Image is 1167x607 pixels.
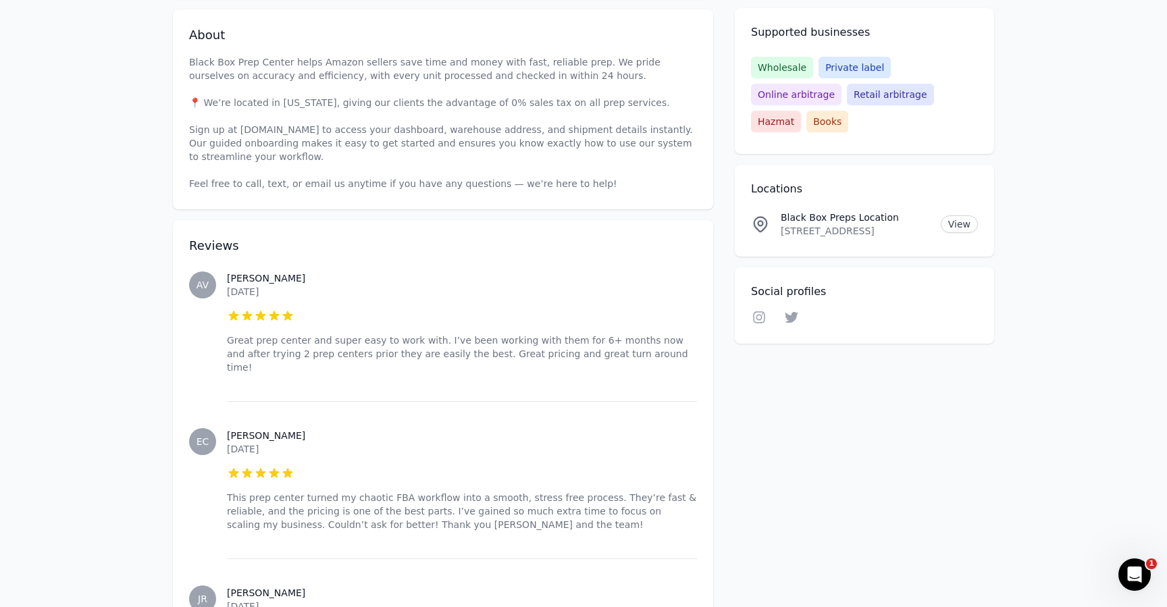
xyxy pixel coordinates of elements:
time: [DATE] [227,286,259,297]
h3: [PERSON_NAME] [227,586,697,600]
h2: Social profiles [751,284,978,300]
h3: [PERSON_NAME] [227,271,697,285]
time: [DATE] [227,444,259,454]
p: Black Box Prep Center helps Amazon sellers save time and money with fast, reliable prep. We pride... [189,55,697,190]
p: [STREET_ADDRESS] [781,224,930,238]
a: View [941,215,978,233]
span: EC [197,437,209,446]
h2: Supported businesses [751,24,978,41]
span: Books [806,111,848,132]
span: JR [198,594,207,604]
h2: About [189,26,697,45]
span: Wholesale [751,57,813,78]
p: This prep center turned my chaotic FBA workflow into a smooth, stress free process. They’re fast ... [227,491,697,531]
h2: Reviews [189,236,654,255]
iframe: Intercom live chat [1118,558,1151,591]
span: 1 [1146,558,1157,569]
span: AV [197,280,209,290]
span: Retail arbitrage [847,84,933,105]
span: Online arbitrage [751,84,841,105]
h2: Locations [751,181,978,197]
p: Black Box Preps Location [781,211,930,224]
span: Private label [819,57,891,78]
h3: [PERSON_NAME] [227,429,697,442]
span: Hazmat [751,111,801,132]
p: Great prep center and super easy to work with. I’ve been working with them for 6+ months now and ... [227,334,697,374]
